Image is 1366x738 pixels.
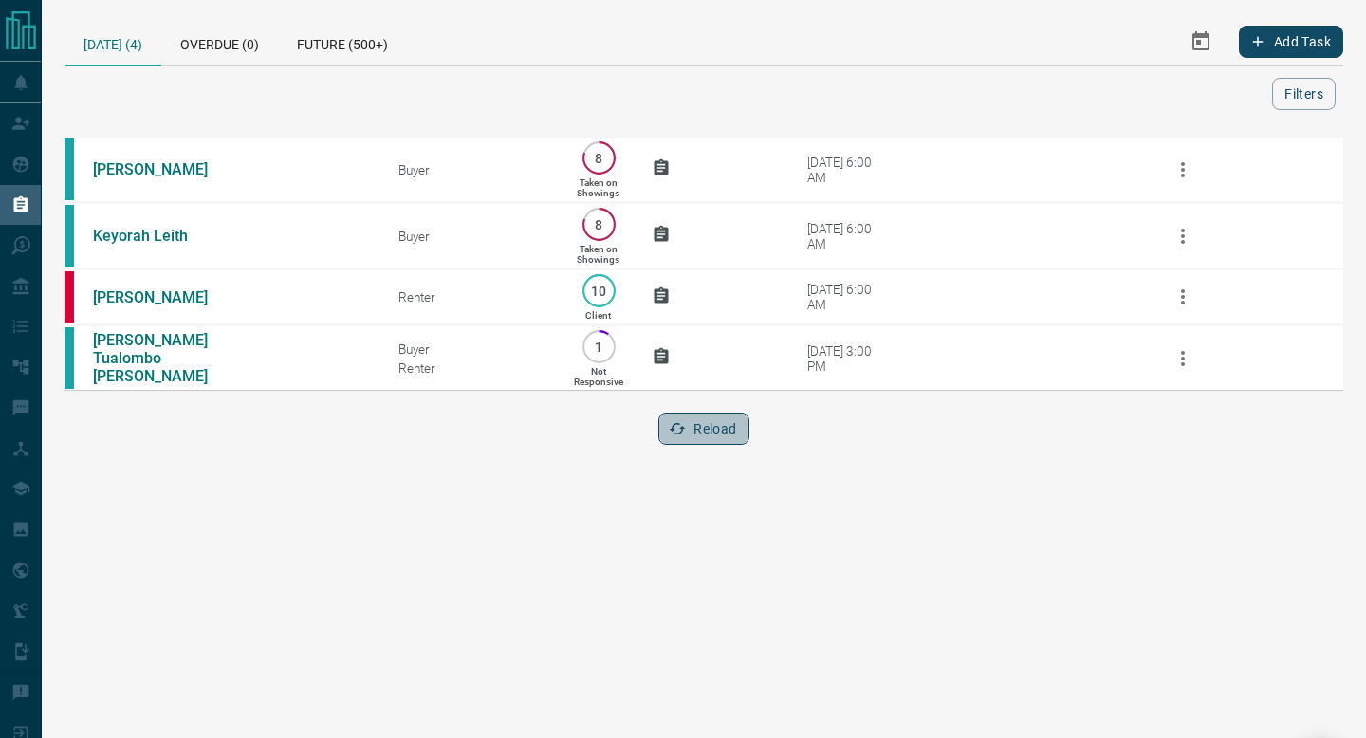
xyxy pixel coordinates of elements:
[1178,19,1224,65] button: Select Date Range
[65,271,74,323] div: property.ca
[93,227,235,245] a: Keyorah Leith
[592,340,606,354] p: 1
[93,160,235,178] a: [PERSON_NAME]
[65,327,74,389] div: condos.ca
[398,162,545,177] div: Buyer
[93,331,235,385] a: [PERSON_NAME] Tualombo [PERSON_NAME]
[577,177,619,198] p: Taken on Showings
[65,19,161,66] div: [DATE] (4)
[577,244,619,265] p: Taken on Showings
[93,288,235,306] a: [PERSON_NAME]
[65,138,74,200] div: condos.ca
[65,205,74,267] div: condos.ca
[807,155,888,185] div: [DATE] 6:00 AM
[398,341,545,357] div: Buyer
[161,19,278,65] div: Overdue (0)
[807,343,888,374] div: [DATE] 3:00 PM
[398,360,545,376] div: Renter
[574,366,623,387] p: Not Responsive
[592,284,606,298] p: 10
[585,310,611,321] p: Client
[592,217,606,231] p: 8
[658,413,748,445] button: Reload
[592,151,606,165] p: 8
[398,229,545,244] div: Buyer
[807,282,888,312] div: [DATE] 6:00 AM
[807,221,888,251] div: [DATE] 6:00 AM
[1239,26,1343,58] button: Add Task
[1272,78,1336,110] button: Filters
[398,289,545,304] div: Renter
[278,19,407,65] div: Future (500+)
